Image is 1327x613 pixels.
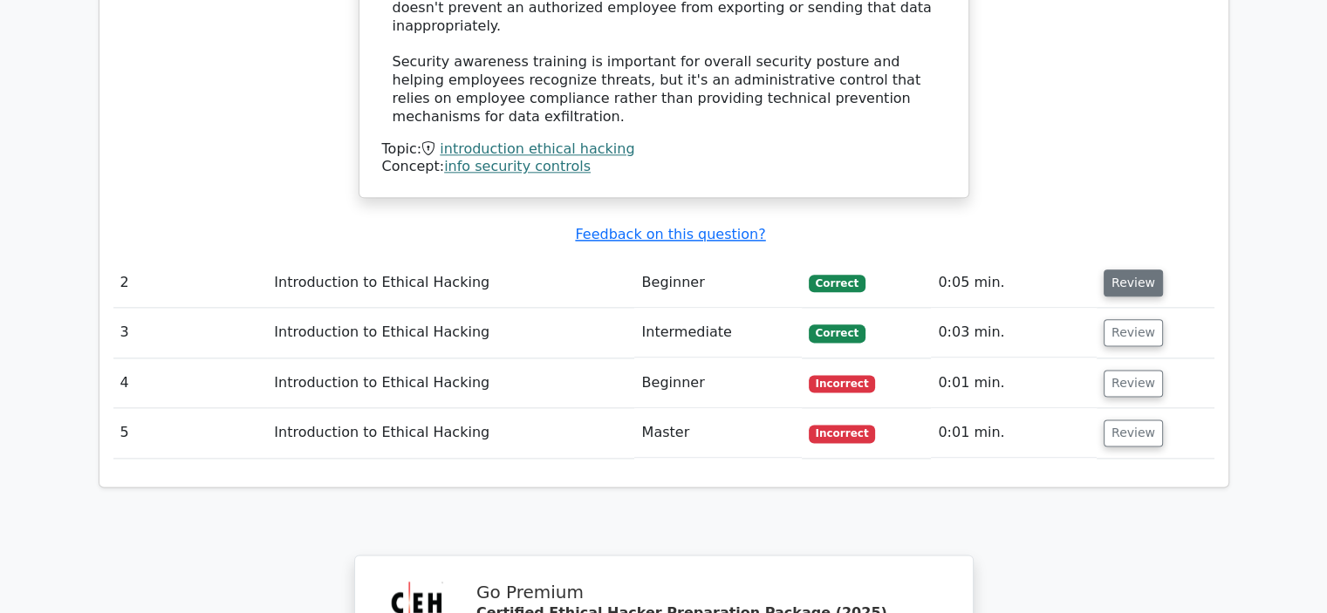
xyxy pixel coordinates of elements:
[575,226,765,242] a: Feedback on this question?
[267,408,634,458] td: Introduction to Ethical Hacking
[1104,269,1163,296] button: Review
[1104,370,1163,397] button: Review
[931,408,1097,458] td: 0:01 min.
[444,158,591,174] a: info security controls
[113,358,268,408] td: 4
[113,308,268,358] td: 3
[809,375,876,392] span: Incorrect
[1104,319,1163,346] button: Review
[382,158,946,176] div: Concept:
[267,358,634,408] td: Introduction to Ethical Hacking
[1104,419,1163,446] button: Review
[809,425,876,442] span: Incorrect
[634,358,801,408] td: Beginner
[382,140,946,159] div: Topic:
[267,258,634,308] td: Introduction to Ethical Hacking
[267,308,634,358] td: Introduction to Ethical Hacking
[634,308,801,358] td: Intermediate
[809,275,865,292] span: Correct
[931,308,1097,358] td: 0:03 min.
[113,408,268,458] td: 5
[931,358,1097,408] td: 0:01 min.
[440,140,634,157] a: introduction ethical hacking
[634,258,801,308] td: Beginner
[931,258,1097,308] td: 0:05 min.
[634,408,801,458] td: Master
[113,258,268,308] td: 2
[809,324,865,342] span: Correct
